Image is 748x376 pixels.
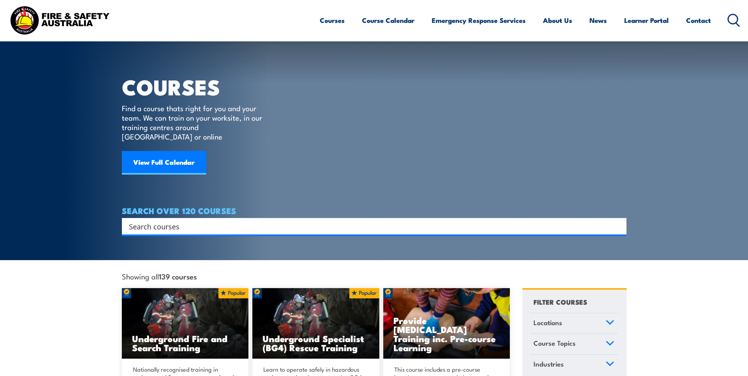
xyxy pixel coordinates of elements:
[122,288,249,359] a: Underground Fire and Search Training
[533,359,564,369] span: Industries
[252,288,379,359] img: Underground mine rescue
[686,10,711,31] a: Contact
[131,221,611,232] form: Search form
[122,272,197,280] span: Showing all
[624,10,669,31] a: Learner Portal
[159,271,197,281] strong: 139 courses
[122,288,249,359] img: Underground mine rescue
[129,220,609,232] input: Search input
[432,10,526,31] a: Emergency Response Services
[589,10,607,31] a: News
[530,313,618,334] a: Locations
[533,296,587,307] h4: FILTER COURSES
[383,288,510,359] a: Provide [MEDICAL_DATA] Training inc. Pre-course Learning
[263,334,369,352] h3: Underground Specialist (BG4) Rescue Training
[613,221,624,232] button: Search magnifier button
[530,334,618,354] a: Course Topics
[320,10,345,31] a: Courses
[252,288,379,359] a: Underground Specialist (BG4) Rescue Training
[383,288,510,359] img: Low Voltage Rescue and Provide CPR
[543,10,572,31] a: About Us
[122,77,274,96] h1: COURSES
[533,317,562,328] span: Locations
[362,10,414,31] a: Course Calendar
[122,151,206,175] a: View Full Calendar
[132,334,239,352] h3: Underground Fire and Search Training
[530,355,618,375] a: Industries
[122,206,627,215] h4: SEARCH OVER 120 COURSES
[122,103,266,141] p: Find a course thats right for you and your team. We can train on your worksite, in our training c...
[533,338,576,348] span: Course Topics
[394,316,500,352] h3: Provide [MEDICAL_DATA] Training inc. Pre-course Learning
